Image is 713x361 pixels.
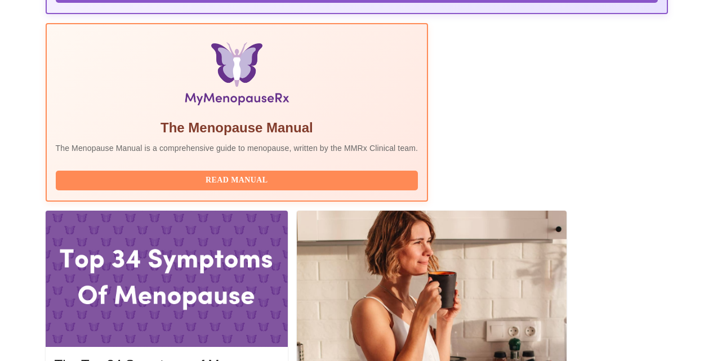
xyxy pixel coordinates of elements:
a: Read Manual [56,175,421,184]
span: Read Manual [67,173,407,188]
p: The Menopause Manual is a comprehensive guide to menopause, written by the MMRx Clinical team. [56,142,418,154]
button: Read Manual [56,171,418,190]
h5: The Menopause Manual [56,119,418,137]
img: Menopause Manual [113,42,360,110]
